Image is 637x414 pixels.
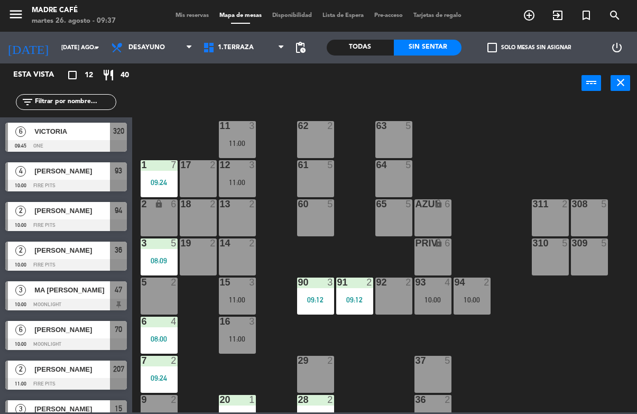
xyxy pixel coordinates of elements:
[601,199,607,209] div: 5
[580,9,593,22] i: turned_in_not
[376,199,377,209] div: 65
[445,278,451,287] div: 4
[249,160,255,170] div: 3
[34,165,110,177] span: [PERSON_NAME]
[487,43,571,52] label: Solo mesas sin asignar
[218,44,254,51] span: 1.Terraza
[121,69,129,81] span: 40
[141,374,178,382] div: 09:24
[15,126,26,137] span: 6
[171,395,177,404] div: 2
[562,199,568,209] div: 2
[416,199,416,209] div: AZUL
[128,44,165,51] span: Desayuno
[34,364,110,375] span: [PERSON_NAME]
[15,245,26,256] span: 2
[210,160,216,170] div: 2
[601,238,607,248] div: 5
[32,5,116,16] div: Madre Café
[34,205,110,216] span: [PERSON_NAME]
[543,6,572,24] span: WALK IN
[455,278,455,287] div: 94
[249,199,255,209] div: 2
[113,125,124,137] span: 320
[85,69,93,81] span: 12
[327,160,334,170] div: 5
[15,285,26,296] span: 3
[581,75,601,91] button: power_input
[141,179,178,186] div: 09:24
[21,96,34,108] i: filter_list
[445,238,451,248] div: 6
[5,69,76,81] div: Esta vista
[405,199,412,209] div: 5
[376,278,377,287] div: 92
[15,206,26,216] span: 2
[515,6,543,24] span: RESERVAR MESA
[416,278,416,287] div: 93
[32,16,116,26] div: martes 26. agosto - 09:37
[572,6,601,24] span: Reserva especial
[376,121,377,131] div: 63
[219,179,256,186] div: 11:00
[369,13,408,19] span: Pre-acceso
[611,41,623,54] i: power_settings_new
[115,164,122,177] span: 93
[562,238,568,248] div: 5
[405,121,412,131] div: 5
[102,69,115,81] i: restaurant
[171,199,177,209] div: 6
[317,13,369,19] span: Lista de Espera
[170,13,214,19] span: Mis reservas
[327,199,334,209] div: 5
[219,140,256,147] div: 11:00
[294,41,307,54] span: pending_actions
[414,296,451,303] div: 10:00
[171,238,177,248] div: 5
[171,356,177,365] div: 2
[445,356,451,365] div: 5
[15,325,26,335] span: 6
[90,41,103,54] i: arrow_drop_down
[214,13,267,19] span: Mapa de mesas
[66,69,79,81] i: crop_square
[34,126,110,137] span: VICTORIA
[249,395,255,404] div: 1
[34,96,116,108] input: Filtrar por nombre...
[267,13,317,19] span: Disponibilidad
[34,324,110,335] span: [PERSON_NAME]
[608,9,621,22] i: search
[210,199,216,209] div: 2
[327,395,334,404] div: 2
[394,40,461,56] div: Sin sentar
[297,296,334,303] div: 09:12
[601,6,629,24] span: BUSCAR
[327,278,334,287] div: 3
[405,160,412,170] div: 5
[408,13,467,19] span: Tarjetas de regalo
[585,76,598,89] i: power_input
[8,6,24,26] button: menu
[405,278,412,287] div: 2
[454,296,491,303] div: 10:00
[171,160,177,170] div: 7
